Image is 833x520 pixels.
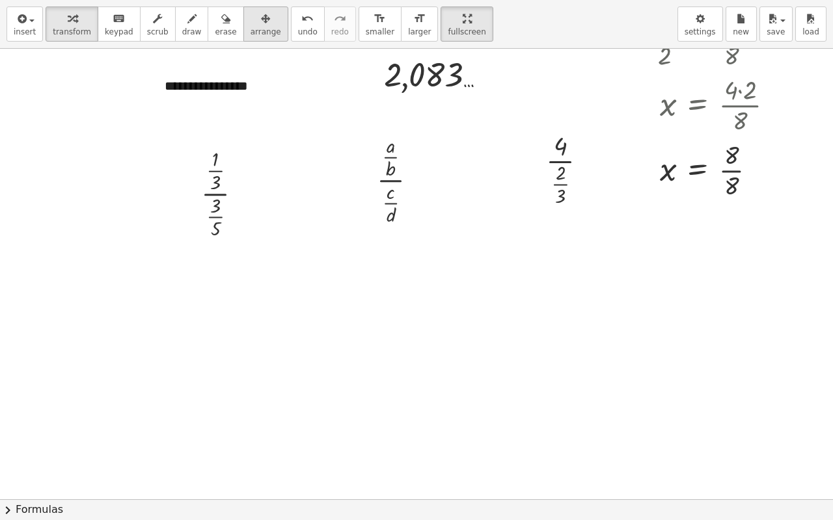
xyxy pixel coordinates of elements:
i: redo [334,11,346,27]
button: transform [46,6,98,42]
span: larger [408,27,431,36]
button: insert [7,6,43,42]
span: erase [215,27,236,36]
span: save [767,27,785,36]
button: keyboardkeypad [98,6,141,42]
button: erase [208,6,243,42]
button: redoredo [324,6,356,42]
span: scrub [147,27,169,36]
button: format_sizelarger [401,6,438,42]
i: undo [301,11,314,27]
span: insert [14,27,36,36]
button: save [759,6,793,42]
span: transform [53,27,91,36]
button: draw [175,6,209,42]
span: settings [685,27,716,36]
span: undo [298,27,318,36]
button: load [795,6,826,42]
i: format_size [374,11,386,27]
button: settings [677,6,723,42]
span: load [802,27,819,36]
button: undoundo [291,6,325,42]
span: keypad [105,27,133,36]
span: arrange [251,27,281,36]
i: format_size [413,11,426,27]
button: new [726,6,757,42]
span: fullscreen [448,27,485,36]
span: smaller [366,27,394,36]
span: redo [331,27,349,36]
i: keyboard [113,11,125,27]
button: fullscreen [441,6,493,42]
button: arrange [243,6,288,42]
span: new [733,27,749,36]
button: scrub [140,6,176,42]
button: format_sizesmaller [359,6,402,42]
span: draw [182,27,202,36]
